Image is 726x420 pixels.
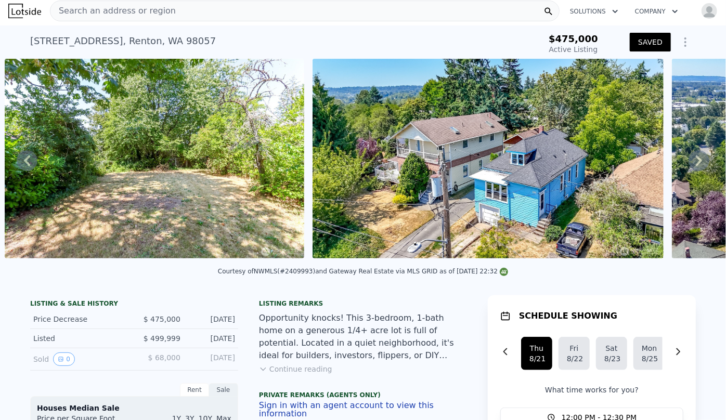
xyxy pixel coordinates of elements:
[519,310,617,322] h1: SCHEDULE SHOWING
[53,352,75,366] button: View historical data
[529,353,544,364] div: 8/21
[259,312,467,362] div: Opportunity knocks! This 3-bedroom, 1-bath home on a generous 1/4+ acre lot is full of potential....
[596,337,627,370] button: Sat8/23
[180,383,209,397] div: Rent
[144,334,180,343] span: $ 499,999
[148,353,180,362] span: $ 68,000
[549,33,598,44] span: $475,000
[562,2,627,21] button: Solutions
[189,314,235,324] div: [DATE]
[33,333,126,344] div: Listed
[627,2,686,21] button: Company
[313,59,664,258] img: Sale: 167237874 Parcel: 98247649
[50,5,176,17] span: Search an address or region
[500,268,508,276] img: NWMLS Logo
[642,343,656,353] div: Mon
[30,299,238,310] div: LISTING & SALE HISTORY
[5,59,304,258] img: Sale: 167237874 Parcel: 98247649
[259,391,467,401] div: Private Remarks (Agents Only)
[209,383,238,397] div: Sale
[259,299,467,308] div: Listing remarks
[8,4,41,18] img: Lotside
[549,45,598,54] span: Active Listing
[567,353,581,364] div: 8/22
[33,352,126,366] div: Sold
[701,3,718,19] img: avatar
[675,32,696,52] button: Show Options
[604,343,619,353] div: Sat
[189,333,235,344] div: [DATE]
[630,33,671,51] button: SAVED
[144,315,180,323] span: $ 475,000
[259,401,467,418] button: Sign in with an agent account to view this information
[500,385,683,395] p: What time works for you?
[189,352,235,366] div: [DATE]
[30,34,216,48] div: [STREET_ADDRESS] , Renton , WA 98057
[37,403,231,413] div: Houses Median Sale
[559,337,590,370] button: Fri8/22
[33,314,126,324] div: Price Decrease
[633,337,665,370] button: Mon8/25
[642,353,656,364] div: 8/25
[604,353,619,364] div: 8/23
[218,268,508,275] div: Courtesy of NWMLS (#2409993) and Gateway Real Estate via MLS GRID as of [DATE] 22:32
[567,343,581,353] div: Fri
[259,364,332,374] button: Continue reading
[529,343,544,353] div: Thu
[521,337,552,370] button: Thu8/21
